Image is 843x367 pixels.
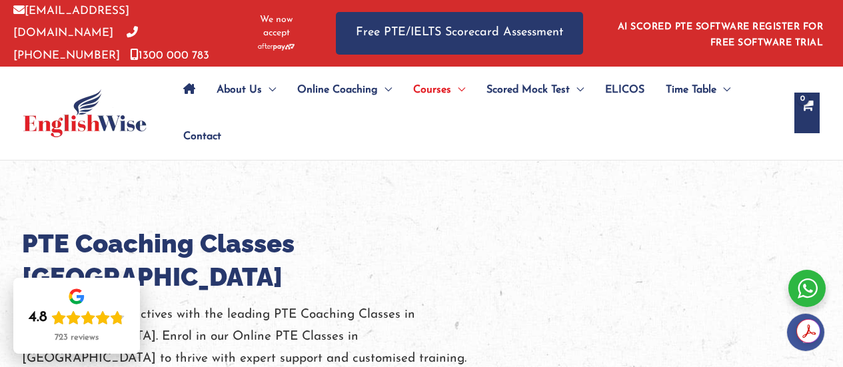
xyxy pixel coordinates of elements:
aside: Header Widget 1 [610,11,830,55]
div: Rating: 4.8 out of 5 [29,308,125,327]
span: Menu Toggle [716,67,730,113]
span: Time Table [666,67,716,113]
a: [EMAIL_ADDRESS][DOMAIN_NAME] [13,5,129,39]
span: ELICOS [605,67,644,113]
span: Online Coaching [297,67,378,113]
span: Contact [183,113,221,160]
img: white-facebook.png [787,314,824,351]
span: We now accept [250,13,303,40]
img: cropped-ew-logo [23,89,147,137]
div: 723 reviews [55,332,99,343]
span: Courses [413,67,451,113]
img: Afterpay-Logo [258,43,295,51]
a: Time TableMenu Toggle [655,67,741,113]
a: Online CoachingMenu Toggle [287,67,403,113]
a: AI SCORED PTE SOFTWARE REGISTER FOR FREE SOFTWARE TRIAL [618,22,824,48]
a: ELICOS [594,67,655,113]
a: 1300 000 783 [130,50,209,61]
span: Menu Toggle [378,67,392,113]
a: Scored Mock TestMenu Toggle [476,67,594,113]
h1: PTE Coaching Classes [GEOGRAPHIC_DATA] [22,227,488,294]
span: Menu Toggle [262,67,276,113]
div: 4.8 [29,308,47,327]
a: CoursesMenu Toggle [403,67,476,113]
span: Menu Toggle [451,67,465,113]
a: Free PTE/IELTS Scorecard Assessment [336,12,583,54]
span: Menu Toggle [570,67,584,113]
a: Contact [173,113,221,160]
a: View Shopping Cart, empty [794,93,820,133]
span: Scored Mock Test [486,67,570,113]
a: About UsMenu Toggle [206,67,287,113]
a: [PHONE_NUMBER] [13,27,138,61]
span: About Us [217,67,262,113]
nav: Site Navigation: Main Menu [173,67,781,160]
